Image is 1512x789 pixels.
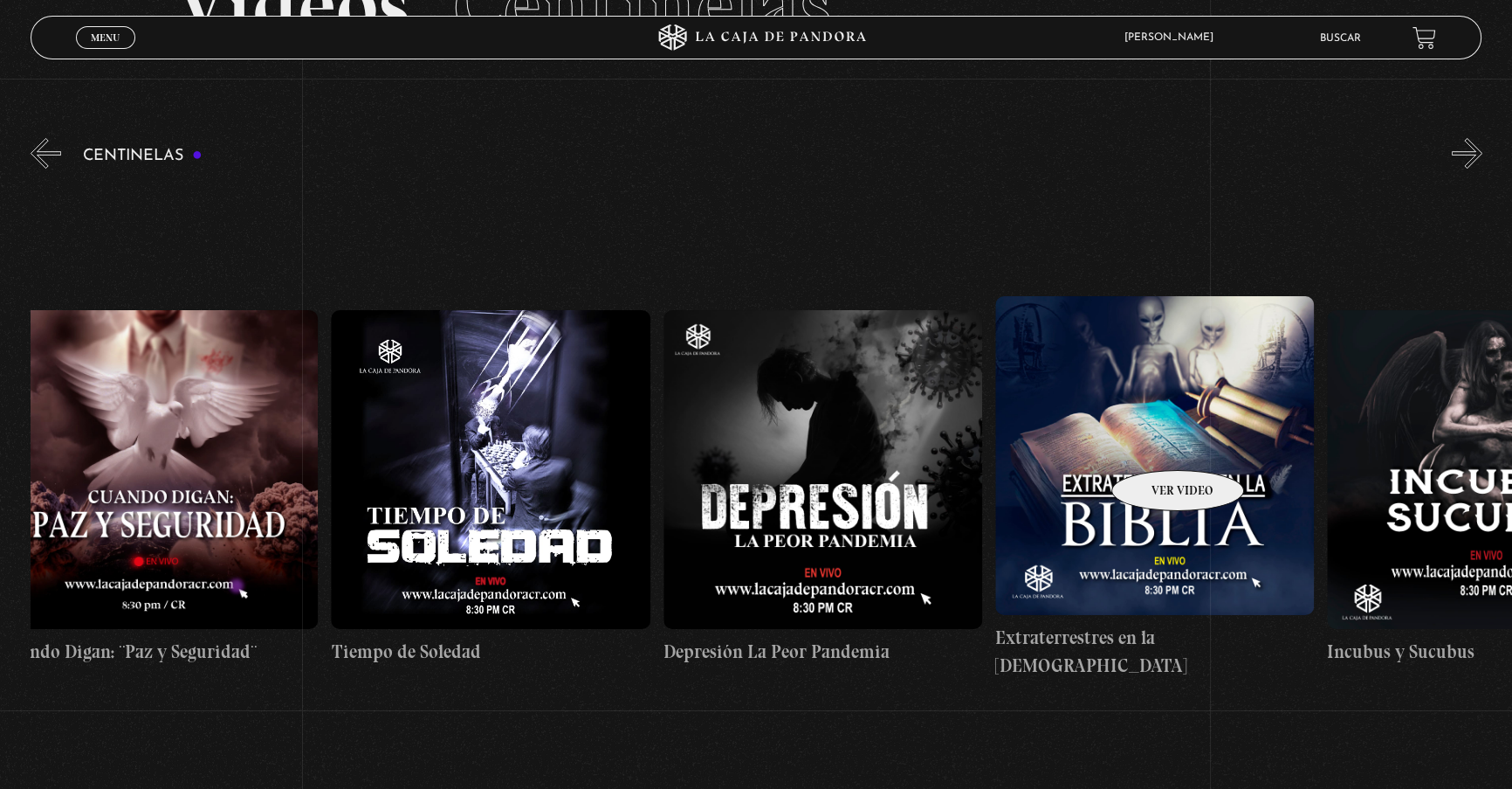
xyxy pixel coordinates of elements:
button: Previous [31,138,61,169]
span: Menu [91,32,120,43]
a: View your shopping cart [1412,26,1436,50]
h4: Tiempo de Soledad [331,638,649,666]
a: Buscar [1319,33,1360,44]
span: Cerrar [85,47,126,59]
button: Next [1452,138,1482,169]
h4: Extraterrestres en la [DEMOGRAPHIC_DATA] [995,624,1314,679]
h4: Depresión La Peor Pandemia [663,638,982,666]
h3: Centinelas [83,148,203,164]
span: [PERSON_NAME] [1116,32,1231,43]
